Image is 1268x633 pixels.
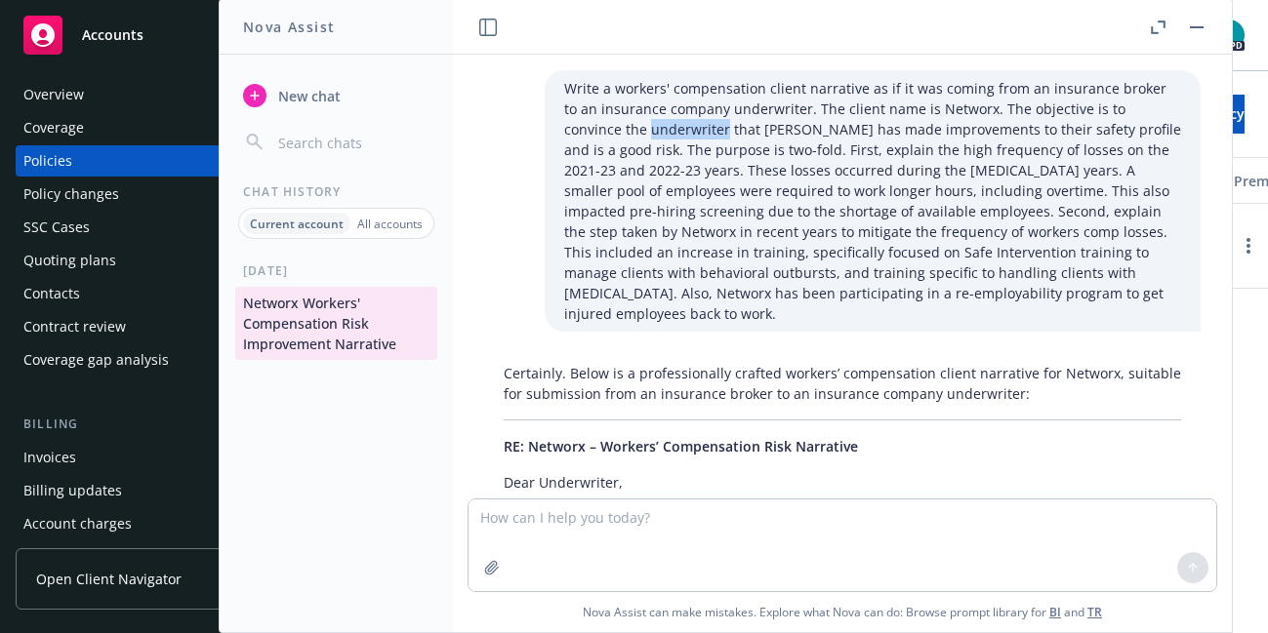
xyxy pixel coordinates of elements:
[1087,604,1102,620] a: TR
[250,216,344,232] p: Current account
[504,472,1181,493] p: Dear Underwriter,
[16,112,258,143] a: Coverage
[82,27,143,43] span: Accounts
[357,216,423,232] p: All accounts
[23,245,116,276] div: Quoting plans
[23,212,90,243] div: SSC Cases
[23,178,119,210] div: Policy changes
[16,508,258,539] a: Account charges
[461,592,1224,632] span: Nova Assist can make mistakes. Explore what Nova can do: Browse prompt library for and
[23,475,122,506] div: Billing updates
[16,212,258,243] a: SSC Cases
[235,287,437,360] button: Networx Workers' Compensation Risk Improvement Narrative
[16,178,258,210] a: Policy changes
[23,344,169,376] div: Coverage gap analysis
[16,79,258,110] a: Overview
[16,475,258,506] a: Billing updates
[23,311,126,342] div: Contract review
[23,145,72,177] div: Policies
[23,79,84,110] div: Overview
[504,363,1181,404] p: Certainly. Below is a professionally crafted workers’ compensation client narrative for Networx, ...
[16,415,258,434] div: Billing
[23,508,132,539] div: Account charges
[16,344,258,376] a: Coverage gap analysis
[16,442,258,473] a: Invoices
[36,569,182,589] span: Open Client Navigator
[16,311,258,342] a: Contract review
[16,145,258,177] a: Policies
[235,78,437,113] button: New chat
[504,437,858,455] span: RE: Networx – Workers’ Compensation Risk Narrative
[23,278,80,309] div: Contacts
[243,17,335,37] h1: Nova Assist
[220,183,453,200] div: Chat History
[16,8,258,62] a: Accounts
[16,278,258,309] a: Contacts
[274,129,429,156] input: Search chats
[23,442,76,473] div: Invoices
[220,262,453,279] div: [DATE]
[23,112,84,143] div: Coverage
[564,78,1181,324] p: Write a workers' compensation client narrative as if it was coming from an insurance broker to an...
[274,86,341,106] span: New chat
[1237,234,1260,257] a: more
[1049,604,1061,620] a: BI
[16,245,258,276] a: Quoting plans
